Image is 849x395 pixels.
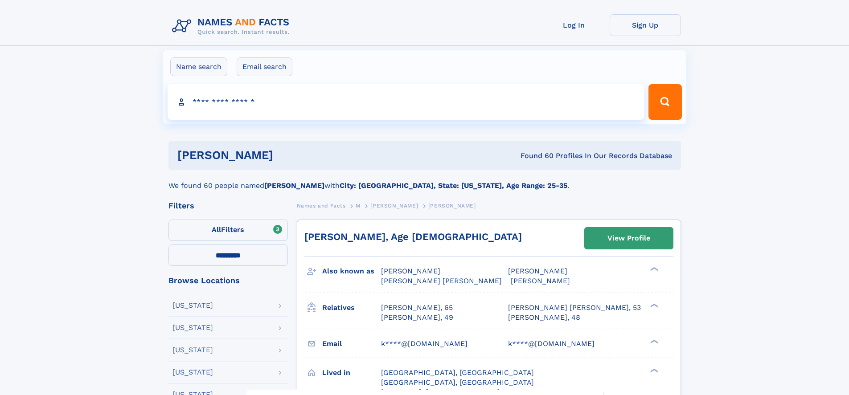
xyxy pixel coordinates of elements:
[508,313,580,322] a: [PERSON_NAME], 48
[356,200,361,211] a: M
[172,369,213,376] div: [US_STATE]
[397,151,672,161] div: Found 60 Profiles In Our Records Database
[381,378,534,387] span: [GEOGRAPHIC_DATA], [GEOGRAPHIC_DATA]
[322,365,381,380] h3: Lived in
[168,14,297,38] img: Logo Names and Facts
[177,150,397,161] h1: [PERSON_NAME]
[212,225,221,234] span: All
[538,14,610,36] a: Log In
[610,14,681,36] a: Sign Up
[648,367,659,373] div: ❯
[370,203,418,209] span: [PERSON_NAME]
[172,324,213,331] div: [US_STATE]
[168,220,288,241] label: Filters
[381,277,502,285] span: [PERSON_NAME] [PERSON_NAME]
[607,228,650,248] div: View Profile
[585,228,673,249] a: View Profile
[370,200,418,211] a: [PERSON_NAME]
[168,202,288,210] div: Filters
[168,170,681,191] div: We found 60 people named with .
[381,368,534,377] span: [GEOGRAPHIC_DATA], [GEOGRAPHIC_DATA]
[168,277,288,285] div: Browse Locations
[648,266,659,272] div: ❯
[381,313,453,322] a: [PERSON_NAME], 49
[237,57,292,76] label: Email search
[356,203,361,209] span: M
[508,267,567,275] span: [PERSON_NAME]
[648,84,681,120] button: Search Button
[264,181,324,190] b: [PERSON_NAME]
[322,336,381,351] h3: Email
[168,84,645,120] input: search input
[170,57,227,76] label: Name search
[322,264,381,279] h3: Also known as
[297,200,346,211] a: Names and Facts
[428,203,476,209] span: [PERSON_NAME]
[508,303,641,313] a: [PERSON_NAME] [PERSON_NAME], 53
[322,300,381,315] h3: Relatives
[340,181,567,190] b: City: [GEOGRAPHIC_DATA], State: [US_STATE], Age Range: 25-35
[381,303,453,313] a: [PERSON_NAME], 65
[648,338,659,344] div: ❯
[381,267,440,275] span: [PERSON_NAME]
[648,302,659,308] div: ❯
[172,346,213,354] div: [US_STATE]
[511,277,570,285] span: [PERSON_NAME]
[304,231,522,242] a: [PERSON_NAME], Age [DEMOGRAPHIC_DATA]
[172,302,213,309] div: [US_STATE]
